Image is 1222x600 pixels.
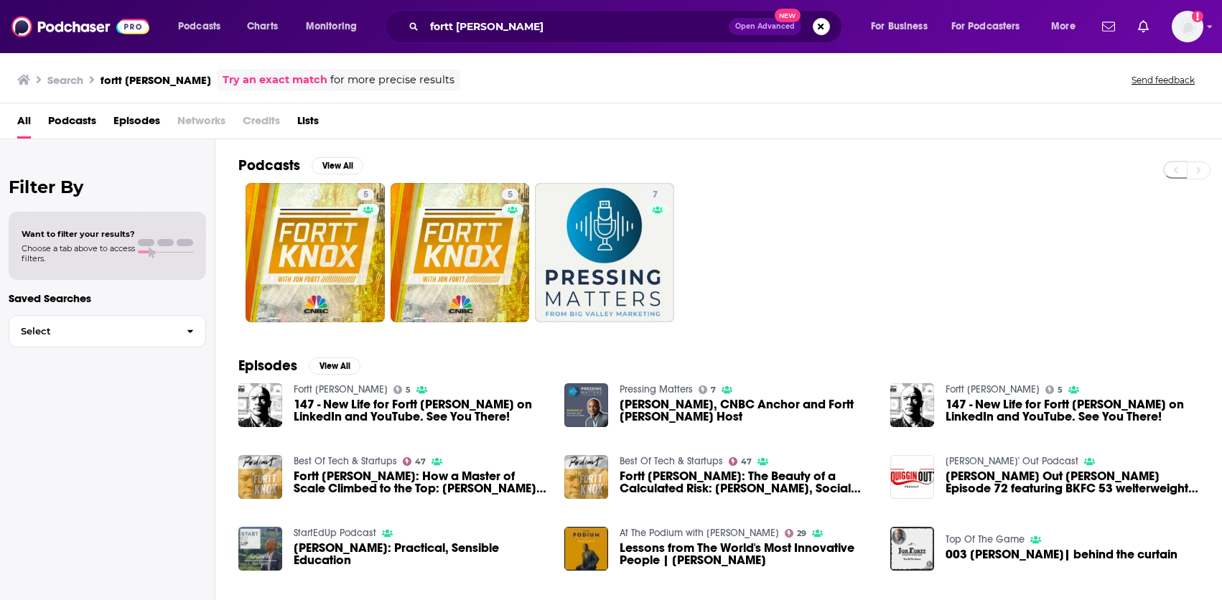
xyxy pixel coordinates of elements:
span: [PERSON_NAME], CNBC Anchor and Fortt [PERSON_NAME] Host [620,398,873,423]
a: 5 [1045,385,1063,394]
button: View All [312,157,363,174]
p: Saved Searches [9,291,206,305]
span: For Business [871,17,928,37]
span: 5 [406,387,411,393]
a: 5 [393,385,411,394]
a: At The Podium with Manuel Amezcua [620,527,779,539]
button: open menu [942,15,1041,38]
input: Search podcasts, credits, & more... [424,15,729,38]
span: 5 [363,188,368,202]
a: All [17,109,31,139]
a: 003 Jon Fortt| behind the curtain [946,548,1177,561]
a: Podcasts [48,109,96,139]
a: 5 [502,189,518,200]
img: Fortt Knox: The Beauty of a Calculated Risk: Chamath Palihapitiya, Social Capital CEO [564,455,608,499]
a: 147 - New Life for Fortt Knox on LinkedIn and YouTube. See You There! [294,398,547,423]
span: 147 - New Life for Fortt [PERSON_NAME] on LinkedIn and YouTube. See You There! [294,398,547,423]
img: 147 - New Life for Fortt Knox on LinkedIn and YouTube. See You There! [238,383,282,427]
button: open menu [1041,15,1093,38]
h3: fortt [PERSON_NAME] [101,73,211,87]
span: Fortt [PERSON_NAME]: The Beauty of a Calculated Risk: [PERSON_NAME], Social Capital CEO [620,470,873,494]
a: 5 [391,183,530,322]
span: Podcasts [178,17,220,37]
a: Lists [297,109,319,139]
span: More [1051,17,1076,37]
span: 47 [415,459,426,465]
a: Podchaser - Follow, Share and Rate Podcasts [11,13,149,40]
a: Show notifications dropdown [1096,14,1121,39]
a: Fortt Knox: The Beauty of a Calculated Risk: Chamath Palihapitiya, Social Capital CEO [620,470,873,494]
a: Best Of Tech & Startups [294,455,397,467]
h2: Episodes [238,357,297,375]
button: open menu [168,15,239,38]
span: 29 [797,530,806,537]
h2: Filter By [9,177,206,197]
a: 5 [358,189,374,200]
a: Jon Fortt, CNBC Anchor and Fortt Knox Host [620,398,873,423]
a: Lessons from The World's Most Innovative People | Jon Fortt [620,542,873,566]
a: 147 - New Life for Fortt Knox on LinkedIn and YouTube. See You There! [890,383,934,427]
a: Fortt Knox: How a Master of Scale Climbed to the Top: Reid Hoffman, investor & entrepreneur [294,470,547,494]
span: Choose a tab above to access filters. [22,243,135,263]
span: 147 - New Life for Fortt [PERSON_NAME] on LinkedIn and YouTube. See You There! [946,398,1199,423]
span: Monitoring [306,17,357,37]
span: Networks [177,109,225,139]
span: Logged in as inkhouseNYC [1172,11,1203,42]
a: Fortt Knox [946,383,1040,395]
a: EpisodesView All [238,357,360,375]
a: 47 [729,457,752,466]
a: 7 [535,183,674,322]
button: Open AdvancedNew [729,18,801,35]
button: open menu [296,15,376,38]
span: 7 [711,387,716,393]
a: Quiggin' Out Podcast [946,455,1078,467]
a: StartEdUp Podcast [294,527,376,539]
h3: Search [47,73,83,87]
a: Show notifications dropdown [1132,14,1155,39]
span: New [775,9,801,22]
div: Search podcasts, credits, & more... [398,10,856,43]
button: open menu [861,15,946,38]
span: 47 [741,459,752,465]
svg: Add a profile image [1192,11,1203,22]
button: Send feedback [1127,74,1199,86]
span: 7 [653,188,658,202]
a: Jon Fortt: Practical, Sensible Education [294,542,547,566]
a: Lessons from The World's Most Innovative People | Jon Fortt [564,527,608,571]
span: Credits [243,109,280,139]
img: Jon Fortt, CNBC Anchor and Fortt Knox Host [564,383,608,427]
a: Best Of Tech & Startups [620,455,723,467]
a: Quiggin Out MMA Podcast Episode 72 featuring BKFC 53 welterweight, Ja'Far Fortt "Knox". [946,470,1199,494]
img: Quiggin Out MMA Podcast Episode 72 featuring BKFC 53 welterweight, Ja'Far Fortt "Knox". [890,455,934,499]
span: Select [9,327,175,336]
a: PodcastsView All [238,156,363,174]
a: 7 [647,189,663,200]
span: 5 [1058,387,1063,393]
span: Want to filter your results? [22,229,135,239]
button: View All [309,357,360,375]
a: Fortt Knox: How a Master of Scale Climbed to the Top: Reid Hoffman, investor & entrepreneur [238,455,282,499]
span: [PERSON_NAME] Out [PERSON_NAME] Episode 72 featuring BKFC 53 welterweight, Ja'Far Fortt "[PERSON_... [946,470,1199,494]
img: Jon Fortt: Practical, Sensible Education [238,527,282,571]
span: 003 [PERSON_NAME]| behind the curtain [946,548,1177,561]
a: Episodes [113,109,160,139]
span: [PERSON_NAME]: Practical, Sensible Education [294,542,547,566]
a: Top Of The Game [946,533,1025,545]
span: Charts [247,17,278,37]
img: 003 Jon Fortt| behind the curtain [890,527,934,571]
span: Lessons from The World's Most Innovative People | [PERSON_NAME] [620,542,873,566]
button: Show profile menu [1172,11,1203,42]
a: 147 - New Life for Fortt Knox on LinkedIn and YouTube. See You There! [946,398,1199,423]
span: 5 [508,188,513,202]
button: Select [9,315,206,347]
